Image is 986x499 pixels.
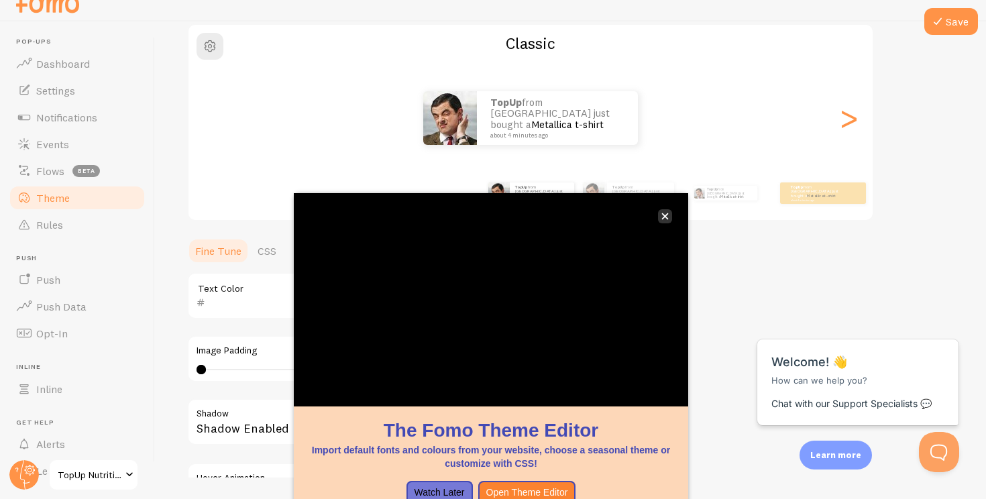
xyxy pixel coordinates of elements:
[8,431,146,457] a: Alerts
[8,184,146,211] a: Theme
[658,209,672,223] button: close,
[8,293,146,320] a: Push Data
[36,273,60,286] span: Push
[612,184,669,201] p: from [GEOGRAPHIC_DATA] just bought a
[490,132,620,139] small: about 4 minutes ago
[16,363,146,372] span: Inline
[8,104,146,131] a: Notifications
[36,300,87,313] span: Push Data
[791,184,804,190] strong: TopUp
[197,345,580,357] label: Image Padding
[36,437,65,451] span: Alerts
[187,398,590,447] div: Shadow Enabled
[515,184,569,201] p: from [GEOGRAPHIC_DATA] just bought a
[8,457,146,484] a: Learn
[919,432,959,472] iframe: Help Scout Beacon - Open
[8,158,146,184] a: Flows beta
[583,182,604,204] img: Fomo
[751,306,967,432] iframe: Help Scout Beacon - Messages and Notifications
[36,57,90,70] span: Dashboard
[694,188,704,199] img: Fomo
[16,254,146,263] span: Push
[8,320,146,347] a: Opt-In
[36,164,64,178] span: Flows
[707,186,752,201] p: from [GEOGRAPHIC_DATA] just bought a
[36,191,70,205] span: Theme
[8,77,146,104] a: Settings
[810,449,861,461] p: Learn more
[840,70,857,166] div: Next slide
[8,266,146,293] a: Push
[36,218,63,231] span: Rules
[187,237,250,264] a: Fine Tune
[924,8,978,35] button: Save
[531,118,604,131] a: Metallica t-shirt
[36,84,75,97] span: Settings
[58,467,121,483] span: TopUp Nutrition
[488,182,510,204] img: Fomo
[48,459,139,491] a: TopUp Nutrition
[791,184,844,201] p: from [GEOGRAPHIC_DATA] just bought a
[490,97,624,139] p: from [GEOGRAPHIC_DATA] just bought a
[612,184,625,190] strong: TopUp
[8,50,146,77] a: Dashboard
[515,184,528,190] strong: TopUp
[8,131,146,158] a: Events
[800,441,872,469] div: Learn more
[250,237,284,264] a: CSS
[8,211,146,238] a: Rules
[72,165,100,177] span: beta
[8,376,146,402] a: Inline
[791,199,843,201] small: about 4 minutes ago
[807,193,836,199] a: Metallica t-shirt
[720,195,743,199] a: Metallica t-shirt
[36,137,69,151] span: Events
[423,91,477,145] img: Fomo
[36,382,62,396] span: Inline
[36,327,68,340] span: Opt-In
[310,443,672,470] p: Import default fonts and colours from your website, choose a seasonal theme or customize with CSS!
[16,38,146,46] span: Pop-ups
[490,96,522,109] strong: TopUp
[36,111,97,124] span: Notifications
[16,419,146,427] span: Get Help
[310,417,672,443] h1: The Fomo Theme Editor
[707,187,718,191] strong: TopUp
[188,33,873,54] h2: Classic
